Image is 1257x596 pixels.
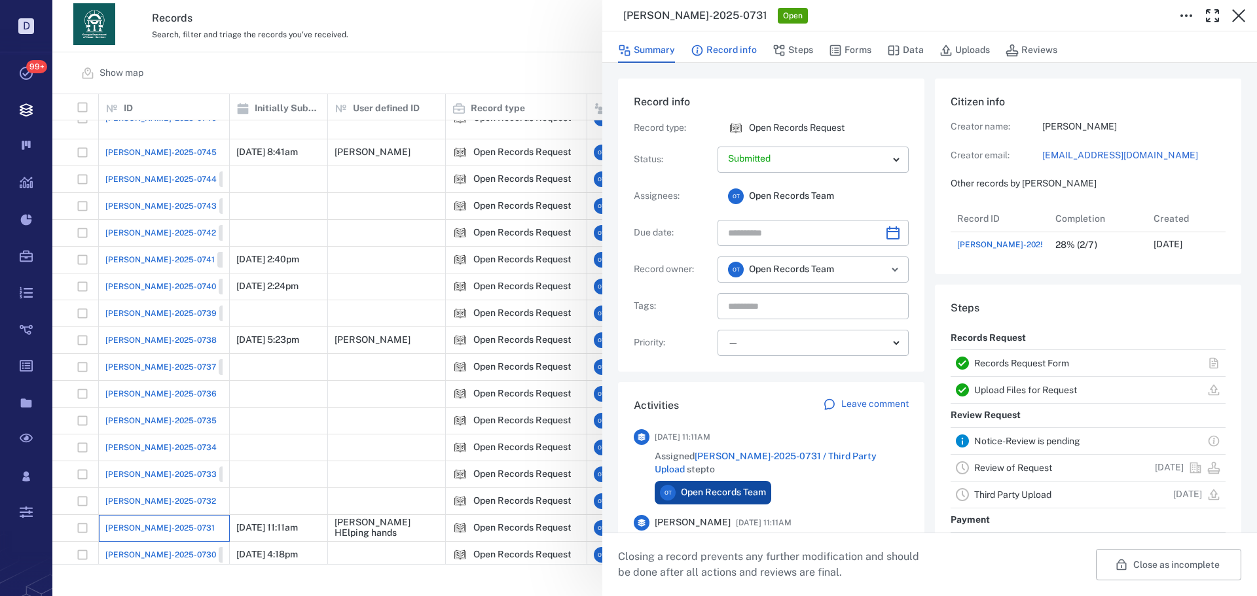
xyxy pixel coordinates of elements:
[773,38,813,63] button: Steps
[728,120,744,136] div: Open Records Request
[1154,200,1189,237] div: Created
[951,205,1049,232] div: Record ID
[974,463,1052,473] a: Review of Request
[634,190,712,203] p: Assignees :
[880,220,906,246] button: Choose date
[655,450,909,476] span: Assigned step to
[935,79,1241,285] div: Citizen infoCreator name:[PERSON_NAME]Creator email:[EMAIL_ADDRESS][DOMAIN_NAME]Other records by ...
[634,336,712,349] p: Priority :
[829,38,871,63] button: Forms
[618,549,930,580] p: Closing a record prevents any further modification and should be done after all actions and revie...
[1096,549,1241,580] button: Close as incomplete
[841,398,909,411] p: Leave comment
[29,9,56,21] span: Help
[1154,238,1182,251] p: [DATE]
[1226,3,1252,29] button: Close
[939,38,990,63] button: Uploads
[1055,240,1097,250] div: 28% (2/7)
[957,239,1066,251] a: [PERSON_NAME]-2025-0731
[618,38,675,63] button: Summary
[681,486,766,499] span: Open Records Team
[886,260,904,279] button: Open
[655,451,877,474] a: [PERSON_NAME]-2025-0731 / Third Party Upload
[660,485,676,500] div: O T
[1155,461,1184,474] p: [DATE]
[957,200,1000,237] div: Record ID
[634,226,712,239] p: Due date :
[951,300,1226,316] h6: Steps
[736,515,792,531] span: [DATE] 11:11AM
[655,429,710,445] span: [DATE] 11:11AM
[749,122,845,135] p: Open Records Request
[951,120,1042,133] p: Creator name:
[749,263,834,276] span: Open Records Team
[634,153,712,166] p: Status :
[634,263,712,276] p: Record owner :
[1042,149,1226,162] a: [EMAIL_ADDRESS][DOMAIN_NAME]
[728,120,744,136] img: icon Open Records Request
[1147,205,1245,232] div: Created
[823,398,909,413] a: Leave comment
[634,122,712,135] p: Record type :
[951,508,990,532] p: Payment
[1173,488,1202,501] p: [DATE]
[623,8,767,24] h3: [PERSON_NAME]-2025-0731
[951,149,1042,162] p: Creator email:
[1173,3,1199,29] button: Toggle to Edit Boxes
[728,188,744,204] div: O T
[634,94,909,110] h6: Record info
[655,516,731,529] span: [PERSON_NAME]
[728,262,744,277] div: O T
[974,385,1077,395] a: Upload Files for Request
[1055,200,1105,237] div: Completion
[691,38,757,63] button: Record info
[1042,120,1226,133] p: [PERSON_NAME]
[974,358,1069,368] a: Records Request Form
[974,489,1051,500] a: Third Party Upload
[951,404,1021,427] p: Review Request
[634,398,679,413] h6: Activities
[749,190,834,203] span: Open Records Team
[618,79,924,382] div: Record infoRecord type:icon Open Records RequestOpen Records RequestStatus:Assignees:OTOpen Recor...
[974,436,1080,446] a: Notice-Review is pending
[887,38,924,63] button: Data
[780,10,805,22] span: Open
[728,152,888,166] p: Submitted
[1049,205,1147,232] div: Completion
[26,60,47,73] span: 99+
[18,18,34,34] p: D
[951,177,1226,190] p: Other records by [PERSON_NAME]
[1199,3,1226,29] button: Toggle Fullscreen
[728,336,888,351] div: —
[1006,38,1057,63] button: Reviews
[951,94,1226,110] h6: Citizen info
[634,300,712,313] p: Tags :
[951,326,1026,350] p: Records Request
